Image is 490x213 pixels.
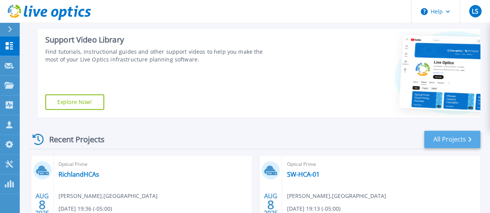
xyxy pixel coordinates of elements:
[424,131,480,148] a: All Projects
[472,8,478,14] span: LS
[58,160,248,169] span: Optical Prime
[58,170,99,178] a: RichlandHCAs
[30,130,115,149] div: Recent Projects
[39,201,46,208] span: 8
[287,160,476,169] span: Optical Prime
[287,170,319,178] a: SW-HCA-01
[287,192,386,200] span: [PERSON_NAME] , [GEOGRAPHIC_DATA]
[45,35,275,45] div: Support Video Library
[267,201,274,208] span: 8
[45,94,104,110] a: Explore Now!
[45,48,275,63] div: Find tutorials, instructional guides and other support videos to help you make the most of your L...
[58,204,112,213] span: [DATE] 19:36 (-05:00)
[287,204,340,213] span: [DATE] 19:13 (-05:00)
[58,192,158,200] span: [PERSON_NAME] , [GEOGRAPHIC_DATA]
